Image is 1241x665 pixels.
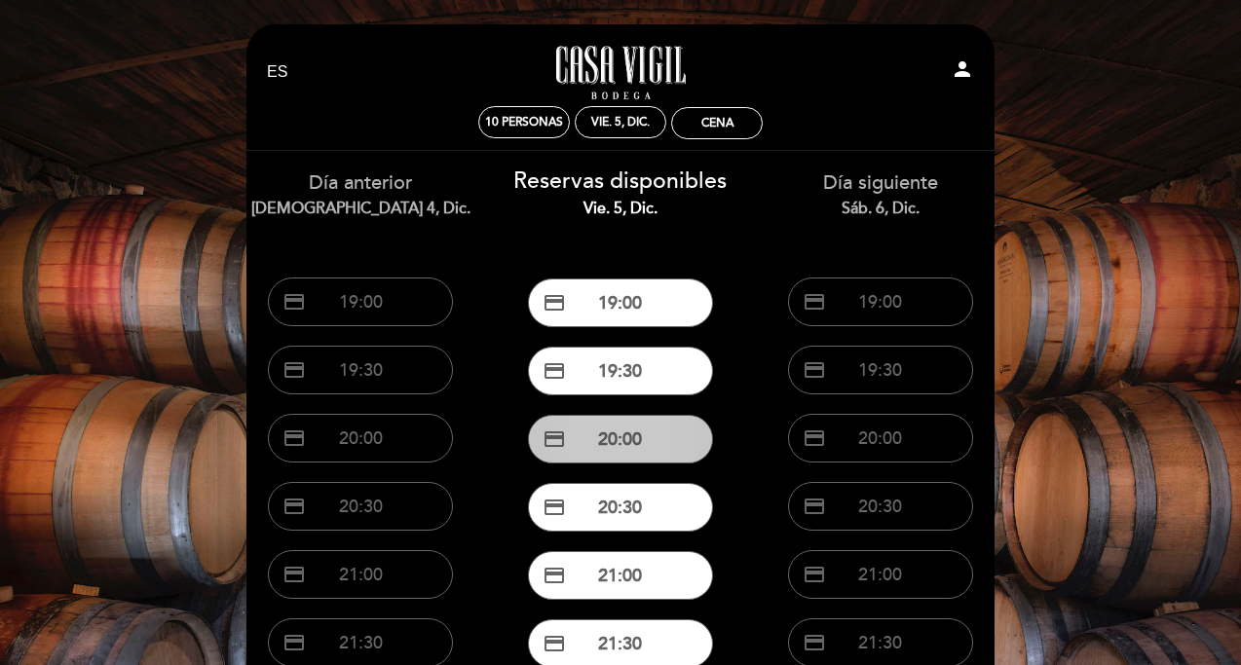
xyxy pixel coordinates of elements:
[788,550,973,599] button: credit_card 21:00
[282,631,306,654] span: credit_card
[528,347,713,395] button: credit_card 19:30
[528,483,713,532] button: credit_card 20:30
[543,496,566,519] span: credit_card
[543,291,566,314] span: credit_card
[543,564,566,587] span: credit_card
[528,278,713,327] button: credit_card 19:00
[765,169,996,219] div: Día siguiente
[282,563,306,586] span: credit_card
[245,169,476,219] div: Día anterior
[788,414,973,462] button: credit_card 20:00
[499,46,742,99] a: Casa Vigil - Restaurante
[268,277,453,326] button: credit_card 19:00
[788,277,973,326] button: credit_card 19:00
[543,359,566,383] span: credit_card
[282,358,306,382] span: credit_card
[803,631,826,654] span: credit_card
[701,116,733,130] div: Cena
[485,115,563,129] span: 10 personas
[543,427,566,451] span: credit_card
[803,358,826,382] span: credit_card
[268,346,453,394] button: credit_card 19:30
[282,290,306,314] span: credit_card
[245,198,476,220] div: [DEMOGRAPHIC_DATA] 4, dic.
[528,551,713,600] button: credit_card 21:00
[765,198,996,220] div: sáb. 6, dic.
[506,198,736,220] div: vie. 5, dic.
[803,290,826,314] span: credit_card
[788,346,973,394] button: credit_card 19:30
[268,550,453,599] button: credit_card 21:00
[591,115,650,129] div: vie. 5, dic.
[788,482,973,531] button: credit_card 20:30
[528,415,713,463] button: credit_card 20:00
[268,414,453,462] button: credit_card 20:00
[268,482,453,531] button: credit_card 20:30
[951,57,974,81] i: person
[506,166,736,220] div: Reservas disponibles
[282,426,306,450] span: credit_card
[803,563,826,586] span: credit_card
[803,426,826,450] span: credit_card
[543,632,566,655] span: credit_card
[282,495,306,518] span: credit_card
[803,495,826,518] span: credit_card
[951,57,974,88] button: person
